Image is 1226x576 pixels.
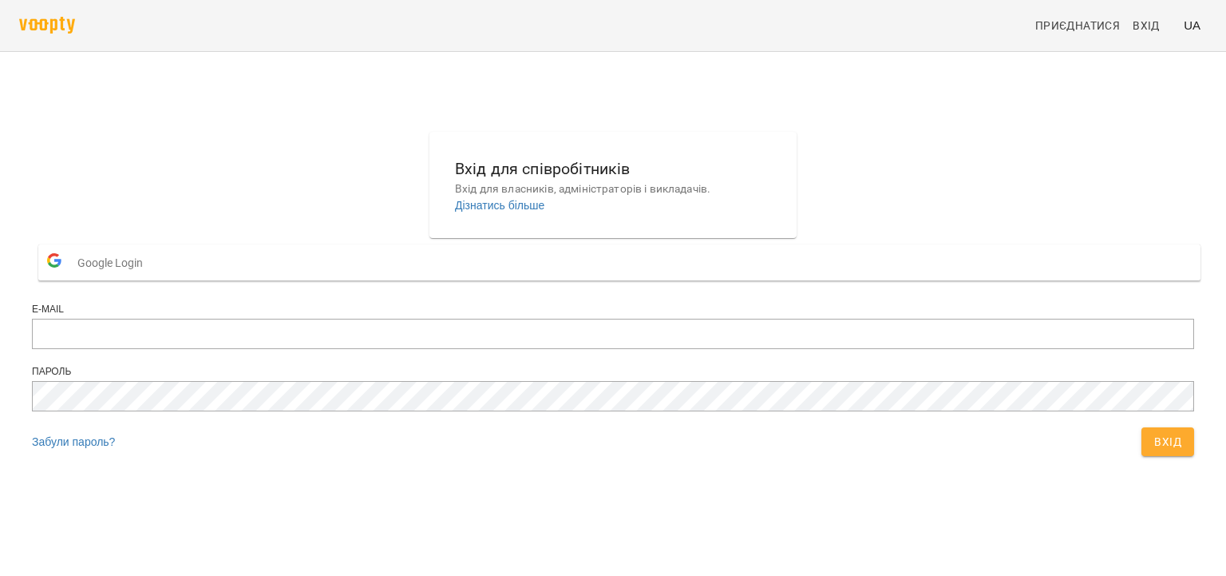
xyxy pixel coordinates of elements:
[77,247,151,279] span: Google Login
[442,144,784,226] button: Вхід для співробітниківВхід для власників, адміністраторів і викладачів.Дізнатись більше
[1035,16,1120,35] span: Приєднатися
[455,199,544,212] a: Дізнатись більше
[455,157,771,181] h6: Вхід для співробітників
[32,365,1194,379] div: Пароль
[32,303,1194,316] div: E-mail
[1126,11,1177,40] a: Вхід
[1184,17,1200,34] span: UA
[455,181,771,197] p: Вхід для власників, адміністраторів і викладачів.
[38,244,1200,280] button: Google Login
[32,435,115,448] a: Забули пароль?
[1029,11,1126,40] a: Приєднатися
[1154,432,1181,451] span: Вхід
[19,17,75,34] img: voopty.png
[1133,16,1160,35] span: Вхід
[1177,10,1207,40] button: UA
[1141,427,1194,456] button: Вхід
